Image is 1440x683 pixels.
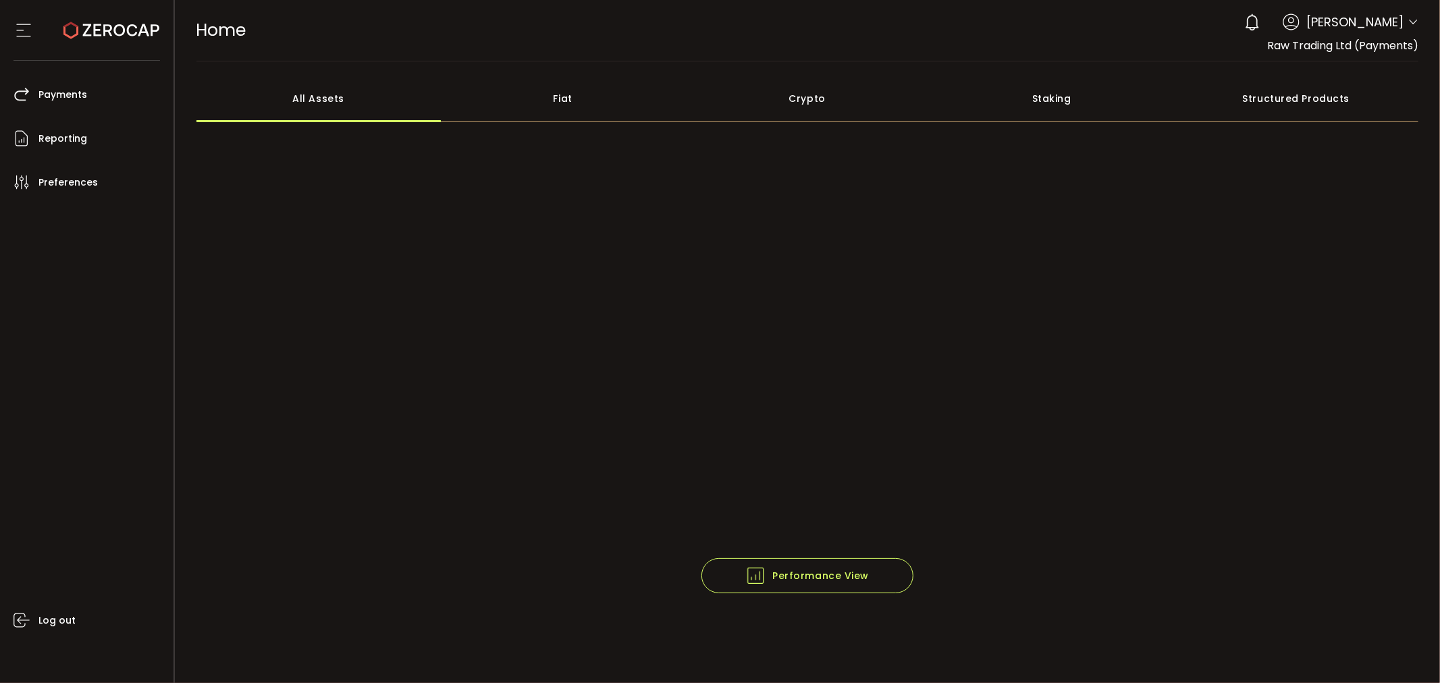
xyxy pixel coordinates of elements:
span: [PERSON_NAME] [1306,13,1404,31]
div: Staking [930,75,1174,122]
span: Preferences [38,173,98,192]
div: Fiat [441,75,685,122]
span: Performance View [745,566,869,586]
div: Crypto [685,75,930,122]
span: Log out [38,611,76,630]
span: Payments [38,85,87,105]
span: Raw Trading Ltd (Payments) [1267,38,1418,53]
button: Performance View [701,558,913,593]
span: Reporting [38,129,87,148]
iframe: Chat Widget [1284,537,1440,683]
div: Structured Products [1174,75,1418,122]
div: All Assets [196,75,441,122]
span: Home [196,18,246,42]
